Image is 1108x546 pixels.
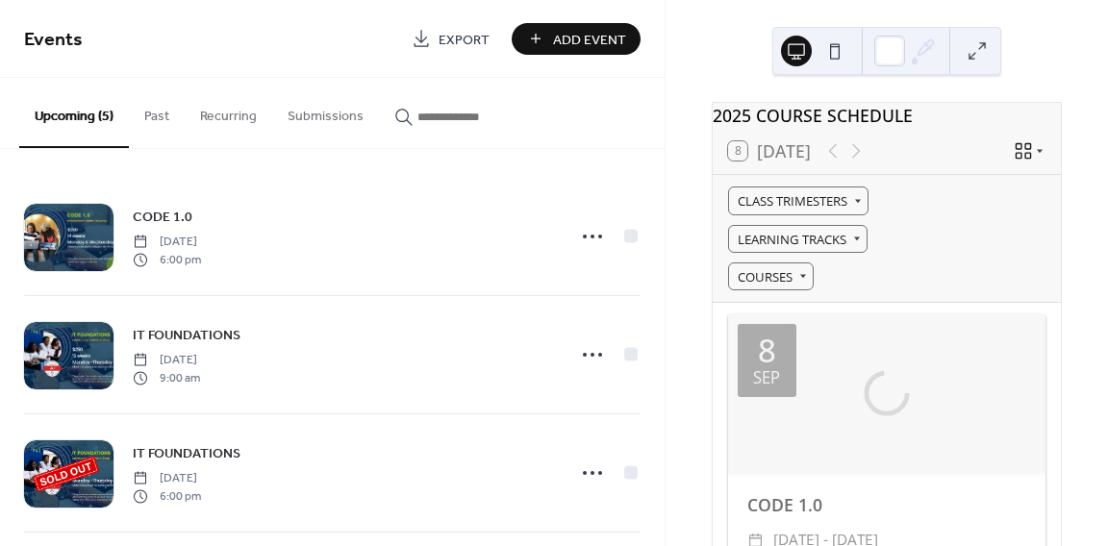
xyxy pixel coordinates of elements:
span: Events [24,21,83,59]
button: Add Event [512,23,641,55]
span: Add Event [553,30,626,50]
button: Past [129,78,185,146]
a: IT FOUNDATIONS [133,442,240,464]
div: 2025 COURSE SCHEDULE [713,103,1061,128]
span: [DATE] [133,234,201,251]
button: Submissions [272,78,379,146]
span: 6:00 pm [133,251,201,268]
span: IT FOUNDATIONS [133,326,240,346]
span: [DATE] [133,470,201,487]
div: Sep [753,370,780,386]
a: CODE 1.0 [133,206,192,228]
a: IT FOUNDATIONS [133,324,240,346]
a: Export [397,23,504,55]
span: 6:00 pm [133,487,201,505]
span: 9:00 am [133,369,200,386]
span: CODE 1.0 [133,208,192,228]
span: IT FOUNDATIONS [133,444,240,464]
span: [DATE] [133,352,200,369]
span: Export [439,30,490,50]
div: 8 [758,335,776,366]
a: CODE 1.0 [747,493,822,516]
button: Upcoming (5) [19,78,129,148]
button: Recurring [185,78,272,146]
